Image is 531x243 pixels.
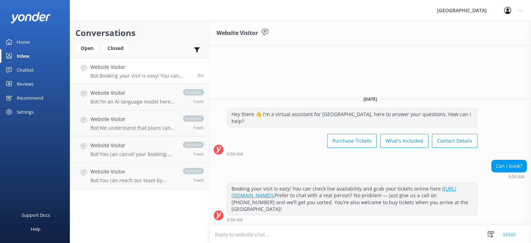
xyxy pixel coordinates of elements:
[183,142,204,148] span: closed
[231,185,456,199] a: [URL][DOMAIN_NAME]).
[75,44,102,52] a: Open
[491,174,527,179] div: Aug 21 2025 09:59am (UTC +10:00) Australia/Brisbane
[492,160,526,172] div: Can i book?
[227,151,478,156] div: Aug 21 2025 09:59am (UTC +10:00) Australia/Brisbane
[75,26,204,40] h2: Conversations
[198,72,204,78] span: Aug 21 2025 09:59am (UTC +10:00) Australia/Brisbane
[193,177,204,183] span: Jul 16 2025 12:12pm (UTC +10:00) Australia/Brisbane
[90,168,176,176] h4: Website Visitor
[90,63,192,71] h4: Website Visitor
[183,115,204,122] span: closed
[102,43,129,53] div: Closed
[90,99,176,105] p: Bot: I’m an AI language model here to help answer your questions using information from [GEOGRAPH...
[327,134,377,148] button: Purchase Tickets
[227,152,243,156] strong: 9:59 AM
[10,12,51,23] img: yonder-white-logo.png
[183,89,204,95] span: closed
[70,84,209,110] a: Website VisitorBot:I’m an AI language model here to help answer your questions using information ...
[90,89,176,97] h4: Website Visitor
[508,175,524,179] strong: 9:59 AM
[227,218,243,222] strong: 9:59 AM
[183,168,204,174] span: closed
[193,99,204,105] span: Jul 18 2025 04:08pm (UTC +10:00) Australia/Brisbane
[17,105,34,119] div: Settings
[90,125,176,131] p: Bot: We understand that plans can change. You are welcome to change your booking to another day w...
[17,49,30,63] div: Inbox
[216,29,258,38] h3: Website Visitor
[90,177,176,184] p: Bot: You can reach our team by calling [PHONE_NUMBER] or emailing [EMAIL_ADDRESS][DOMAIN_NAME]. M...
[70,110,209,136] a: Website VisitorBot:We understand that plans can change. You are welcome to change your booking to...
[17,63,34,77] div: Chatbot
[380,134,428,148] button: What's Included
[193,125,204,131] span: Jul 18 2025 03:59pm (UTC +10:00) Australia/Brisbane
[90,115,176,123] h4: Website Visitor
[227,108,477,127] div: Hey there 👋 I'm a virtual assistant for [GEOGRAPHIC_DATA], here to answer your questions. How can...
[227,217,478,222] div: Aug 21 2025 09:59am (UTC +10:00) Australia/Brisbane
[193,151,204,157] span: Jul 18 2025 03:53pm (UTC +10:00) Australia/Brisbane
[70,58,209,84] a: Website VisitorBot:Booking your visit is easy! You can check live availability and grab your tick...
[90,151,176,157] p: Bot: You can cancel your booking, but please note that a 15% cancellation fee applies. If you hav...
[227,183,477,215] div: Booking your visit is easy! You can check live availability and grab your tickets online here ( P...
[90,142,176,149] h4: Website Visitor
[17,91,43,105] div: Recommend
[17,35,30,49] div: Home
[31,222,40,236] div: Help
[359,96,381,102] span: [DATE]
[70,136,209,163] a: Website VisitorBot:You can cancel your booking, but please note that a 15% cancellation fee appli...
[70,163,209,189] a: Website VisitorBot:You can reach our team by calling [PHONE_NUMBER] or emailing [EMAIL_ADDRESS][D...
[90,73,192,79] p: Bot: Booking your visit is easy! You can check live availability and grab your tickets online her...
[75,43,99,53] div: Open
[432,134,478,148] button: Contact Details
[17,77,34,91] div: Reviews
[102,44,132,52] a: Closed
[22,208,50,222] div: Support Docs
